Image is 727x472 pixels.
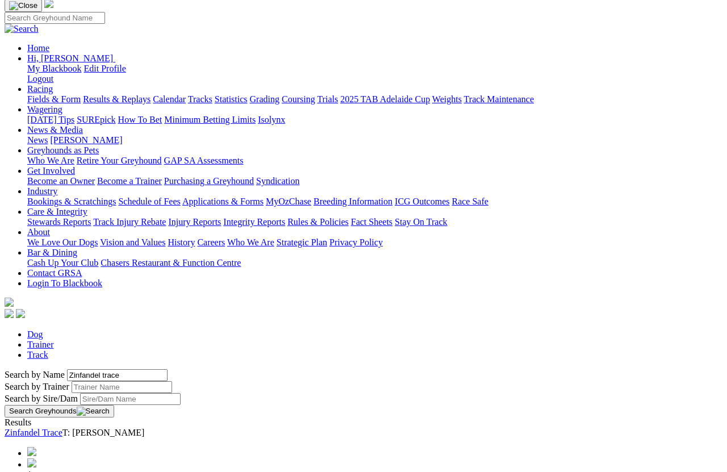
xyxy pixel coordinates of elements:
[27,329,43,339] a: Dog
[317,94,338,104] a: Trials
[27,197,116,206] a: Bookings & Scratchings
[5,298,14,307] img: logo-grsa-white.png
[83,94,151,104] a: Results & Replays
[27,135,48,145] a: News
[27,125,83,135] a: News & Media
[5,428,722,438] div: T: [PERSON_NAME]
[50,135,122,145] a: [PERSON_NAME]
[72,381,172,393] input: Search by Trainer name
[67,369,168,381] input: Search by Greyhound name
[27,217,722,227] div: Care & Integrity
[93,217,166,227] a: Track Injury Rebate
[27,135,722,145] div: News & Media
[27,207,87,216] a: Care & Integrity
[77,407,110,416] img: Search
[256,176,299,186] a: Syndication
[314,197,392,206] a: Breeding Information
[5,405,114,417] button: Search Greyhounds
[118,115,162,124] a: How To Bet
[101,258,241,268] a: Chasers Restaurant & Function Centre
[27,176,95,186] a: Become an Owner
[287,217,349,227] a: Rules & Policies
[197,237,225,247] a: Careers
[5,24,39,34] img: Search
[27,248,77,257] a: Bar & Dining
[452,197,488,206] a: Race Safe
[27,350,48,360] a: Track
[27,94,81,104] a: Fields & Form
[250,94,279,104] a: Grading
[27,258,98,268] a: Cash Up Your Club
[164,176,254,186] a: Purchasing a Greyhound
[27,156,74,165] a: Who We Are
[27,74,53,83] a: Logout
[77,156,162,165] a: Retire Your Greyhound
[9,1,37,10] img: Close
[27,186,57,196] a: Industry
[164,115,256,124] a: Minimum Betting Limits
[168,217,221,227] a: Injury Reports
[16,309,25,318] img: twitter.svg
[168,237,195,247] a: History
[5,370,65,379] label: Search by Name
[266,197,311,206] a: MyOzChase
[27,340,54,349] a: Trainer
[27,115,722,125] div: Wagering
[351,217,392,227] a: Fact Sheets
[5,394,78,403] label: Search by Sire/Dam
[153,94,186,104] a: Calendar
[395,197,449,206] a: ICG Outcomes
[5,428,62,437] a: Zinfandel Trace
[27,258,722,268] div: Bar & Dining
[5,12,105,24] input: Search
[27,458,36,467] img: chevron-left-pager-blue.svg
[27,268,82,278] a: Contact GRSA
[27,197,722,207] div: Industry
[164,156,244,165] a: GAP SA Assessments
[5,417,722,428] div: Results
[258,115,285,124] a: Isolynx
[84,64,126,73] a: Edit Profile
[80,393,181,405] input: Search by Sire/Dam name
[282,94,315,104] a: Coursing
[27,84,53,94] a: Racing
[27,166,75,176] a: Get Involved
[118,197,180,206] a: Schedule of Fees
[277,237,327,247] a: Strategic Plan
[182,197,264,206] a: Applications & Forms
[27,105,62,114] a: Wagering
[27,227,50,237] a: About
[395,217,447,227] a: Stay On Track
[97,176,162,186] a: Become a Trainer
[5,382,69,391] label: Search by Trainer
[432,94,462,104] a: Weights
[27,115,74,124] a: [DATE] Tips
[223,217,285,227] a: Integrity Reports
[215,94,248,104] a: Statistics
[27,447,36,456] img: chevrons-left-pager-blue.svg
[5,309,14,318] img: facebook.svg
[27,145,99,155] a: Greyhounds as Pets
[27,278,102,288] a: Login To Blackbook
[27,237,98,247] a: We Love Our Dogs
[27,64,82,73] a: My Blackbook
[340,94,430,104] a: 2025 TAB Adelaide Cup
[27,53,113,63] span: Hi, [PERSON_NAME]
[27,53,115,63] a: Hi, [PERSON_NAME]
[329,237,383,247] a: Privacy Policy
[27,64,722,84] div: Hi, [PERSON_NAME]
[27,156,722,166] div: Greyhounds as Pets
[27,176,722,186] div: Get Involved
[27,237,722,248] div: About
[27,217,91,227] a: Stewards Reports
[100,237,165,247] a: Vision and Values
[227,237,274,247] a: Who We Are
[27,43,49,53] a: Home
[188,94,212,104] a: Tracks
[464,94,534,104] a: Track Maintenance
[27,94,722,105] div: Racing
[77,115,115,124] a: SUREpick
